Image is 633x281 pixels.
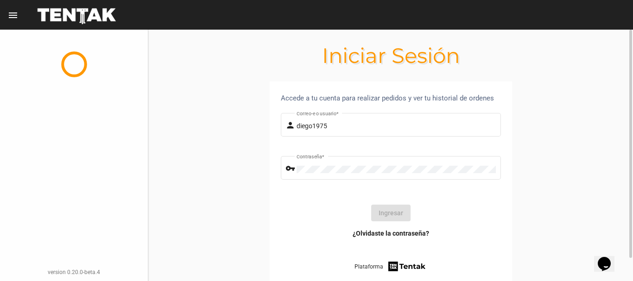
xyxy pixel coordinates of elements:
div: version 0.20.0-beta.4 [7,268,140,277]
a: ¿Olvidaste la contraseña? [353,229,429,238]
div: Accede a tu cuenta para realizar pedidos y ver tu historial de ordenes [281,93,501,104]
mat-icon: menu [7,10,19,21]
h1: Iniciar Sesión [148,48,633,63]
button: Ingresar [371,205,411,221]
iframe: chat widget [594,244,624,272]
mat-icon: vpn_key [285,163,297,174]
img: tentak-firm.png [387,260,427,273]
a: Plataforma [354,260,427,273]
span: Plataforma [354,262,383,271]
mat-icon: person [285,120,297,131]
